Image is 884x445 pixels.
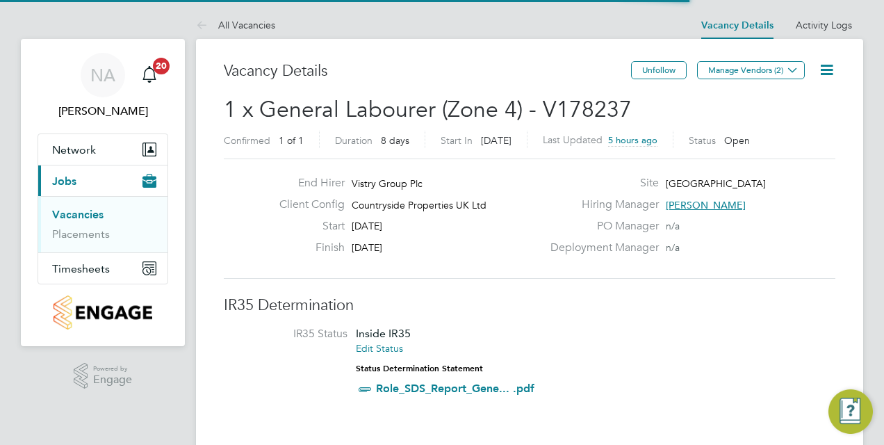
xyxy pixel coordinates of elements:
[38,134,167,165] button: Network
[542,219,659,234] label: PO Manager
[356,364,483,373] strong: Status Determination Statement
[38,196,167,252] div: Jobs
[268,241,345,255] label: Finish
[268,219,345,234] label: Start
[74,363,133,389] a: Powered byEngage
[93,374,132,386] span: Engage
[356,342,403,355] a: Edit Status
[52,208,104,221] a: Vacancies
[352,199,486,211] span: Countryside Properties UK Ltd
[352,220,382,232] span: [DATE]
[54,296,152,330] img: countryside-properties-logo-retina.png
[38,296,168,330] a: Go to home page
[224,96,632,123] span: 1 x General Labourer (Zone 4) - V178237
[52,227,110,241] a: Placements
[542,241,659,255] label: Deployment Manager
[196,19,275,31] a: All Vacancies
[828,389,873,434] button: Engage Resource Center
[224,296,835,316] h3: IR35 Determination
[21,39,185,346] nav: Main navigation
[796,19,852,31] a: Activity Logs
[238,327,347,341] label: IR35 Status
[52,262,110,275] span: Timesheets
[335,134,373,147] label: Duration
[93,363,132,375] span: Powered by
[608,134,657,146] span: 5 hours ago
[38,253,167,284] button: Timesheets
[38,53,168,120] a: NA[PERSON_NAME]
[666,241,680,254] span: n/a
[701,19,773,31] a: Vacancy Details
[90,66,115,84] span: NA
[631,61,687,79] button: Unfollow
[697,61,805,79] button: Manage Vendors (2)
[481,134,511,147] span: [DATE]
[153,58,170,74] span: 20
[666,220,680,232] span: n/a
[689,134,716,147] label: Status
[279,134,304,147] span: 1 of 1
[542,176,659,191] label: Site
[52,143,96,156] span: Network
[268,197,345,212] label: Client Config
[542,197,659,212] label: Hiring Manager
[376,382,534,395] a: Role_SDS_Report_Gene... .pdf
[38,103,168,120] span: Nabeel Anwar
[352,241,382,254] span: [DATE]
[381,134,409,147] span: 8 days
[441,134,473,147] label: Start In
[224,61,631,81] h3: Vacancy Details
[356,327,411,340] span: Inside IR35
[52,175,76,188] span: Jobs
[136,53,163,97] a: 20
[724,134,750,147] span: Open
[543,133,603,146] label: Last Updated
[38,165,167,196] button: Jobs
[666,177,766,190] span: [GEOGRAPHIC_DATA]
[666,199,746,211] span: [PERSON_NAME]
[352,177,423,190] span: Vistry Group Plc
[268,176,345,191] label: End Hirer
[224,134,270,147] label: Confirmed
